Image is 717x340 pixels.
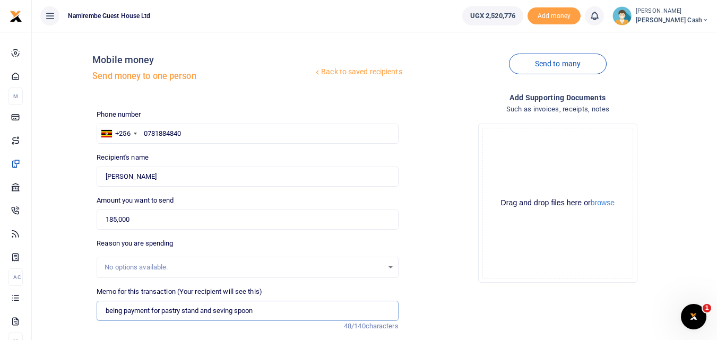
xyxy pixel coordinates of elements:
[681,304,706,329] iframe: Intercom live chat
[612,6,709,25] a: profile-user [PERSON_NAME] [PERSON_NAME] Cash
[636,7,709,16] small: [PERSON_NAME]
[97,286,262,297] label: Memo for this transaction (Your recipient will see this)
[636,15,709,25] span: [PERSON_NAME] Cash
[591,199,615,206] button: browse
[92,54,313,66] h4: Mobile money
[612,6,632,25] img: profile-user
[8,268,23,286] li: Ac
[97,109,141,120] label: Phone number
[313,63,403,82] a: Back to saved recipients
[97,167,398,187] input: Loading name...
[407,103,709,115] h4: Such as invoices, receipts, notes
[483,198,633,208] div: Drag and drop files here or
[528,7,581,25] span: Add money
[105,262,383,273] div: No options available.
[97,238,173,249] label: Reason you are spending
[97,124,398,144] input: Enter phone number
[64,11,155,21] span: Namirembe Guest House Ltd
[478,124,637,283] div: File Uploader
[458,6,528,25] li: Wallet ballance
[462,6,523,25] a: UGX 2,520,776
[10,10,22,23] img: logo-small
[509,54,607,74] a: Send to many
[366,322,399,330] span: characters
[344,322,366,330] span: 48/140
[8,88,23,105] li: M
[10,12,22,20] a: logo-small logo-large logo-large
[703,304,711,312] span: 1
[528,7,581,25] li: Toup your wallet
[115,128,130,139] div: +256
[92,71,313,82] h5: Send money to one person
[97,301,398,321] input: Enter extra information
[97,210,398,230] input: UGX
[97,124,140,143] div: Uganda: +256
[528,11,581,19] a: Add money
[97,152,149,163] label: Recipient's name
[97,195,174,206] label: Amount you want to send
[470,11,515,21] span: UGX 2,520,776
[407,92,709,103] h4: Add supporting Documents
